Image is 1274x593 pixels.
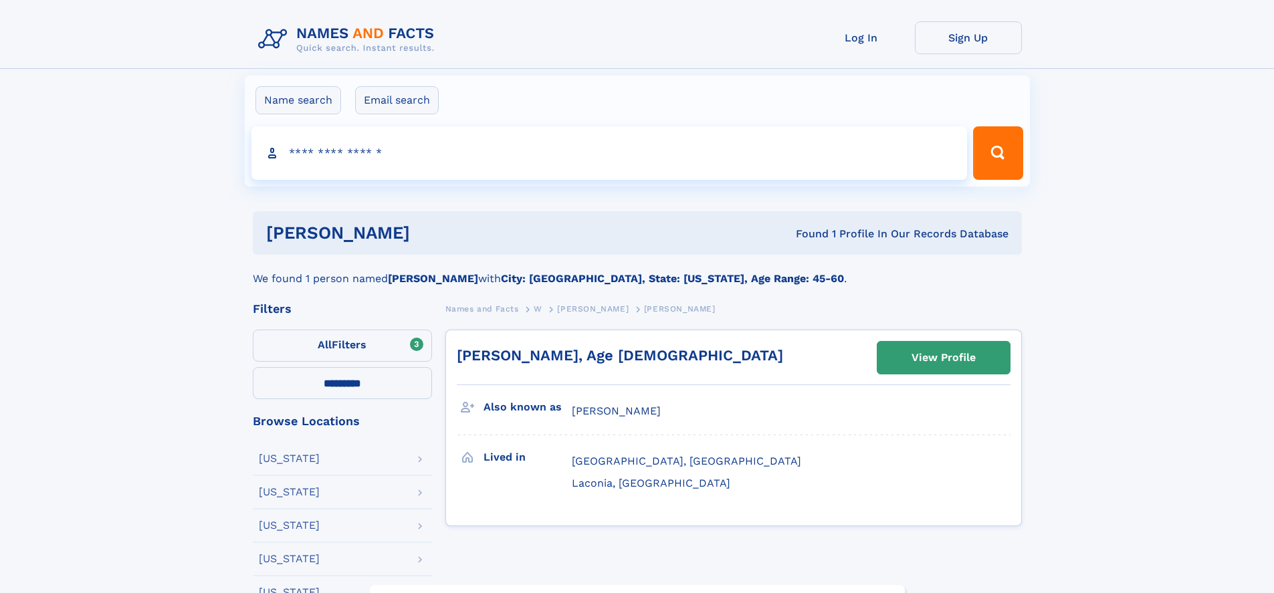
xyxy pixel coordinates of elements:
[534,304,542,314] span: W
[557,300,629,317] a: [PERSON_NAME]
[603,227,1008,241] div: Found 1 Profile In Our Records Database
[253,415,432,427] div: Browse Locations
[457,347,783,364] a: [PERSON_NAME], Age [DEMOGRAPHIC_DATA]
[253,255,1022,287] div: We found 1 person named with .
[259,453,320,464] div: [US_STATE]
[534,300,542,317] a: W
[318,338,332,351] span: All
[255,86,341,114] label: Name search
[259,487,320,497] div: [US_STATE]
[572,404,661,417] span: [PERSON_NAME]
[266,225,603,241] h1: [PERSON_NAME]
[912,342,976,373] div: View Profile
[644,304,716,314] span: [PERSON_NAME]
[259,554,320,564] div: [US_STATE]
[445,300,519,317] a: Names and Facts
[557,304,629,314] span: [PERSON_NAME]
[877,342,1010,374] a: View Profile
[355,86,439,114] label: Email search
[484,446,572,469] h3: Lived in
[808,21,915,54] a: Log In
[501,272,844,285] b: City: [GEOGRAPHIC_DATA], State: [US_STATE], Age Range: 45-60
[973,126,1023,180] button: Search Button
[253,21,445,57] img: Logo Names and Facts
[572,455,801,467] span: [GEOGRAPHIC_DATA], [GEOGRAPHIC_DATA]
[572,477,730,489] span: Laconia, [GEOGRAPHIC_DATA]
[253,330,432,362] label: Filters
[484,396,572,419] h3: Also known as
[259,520,320,531] div: [US_STATE]
[915,21,1022,54] a: Sign Up
[388,272,478,285] b: [PERSON_NAME]
[253,303,432,315] div: Filters
[251,126,968,180] input: search input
